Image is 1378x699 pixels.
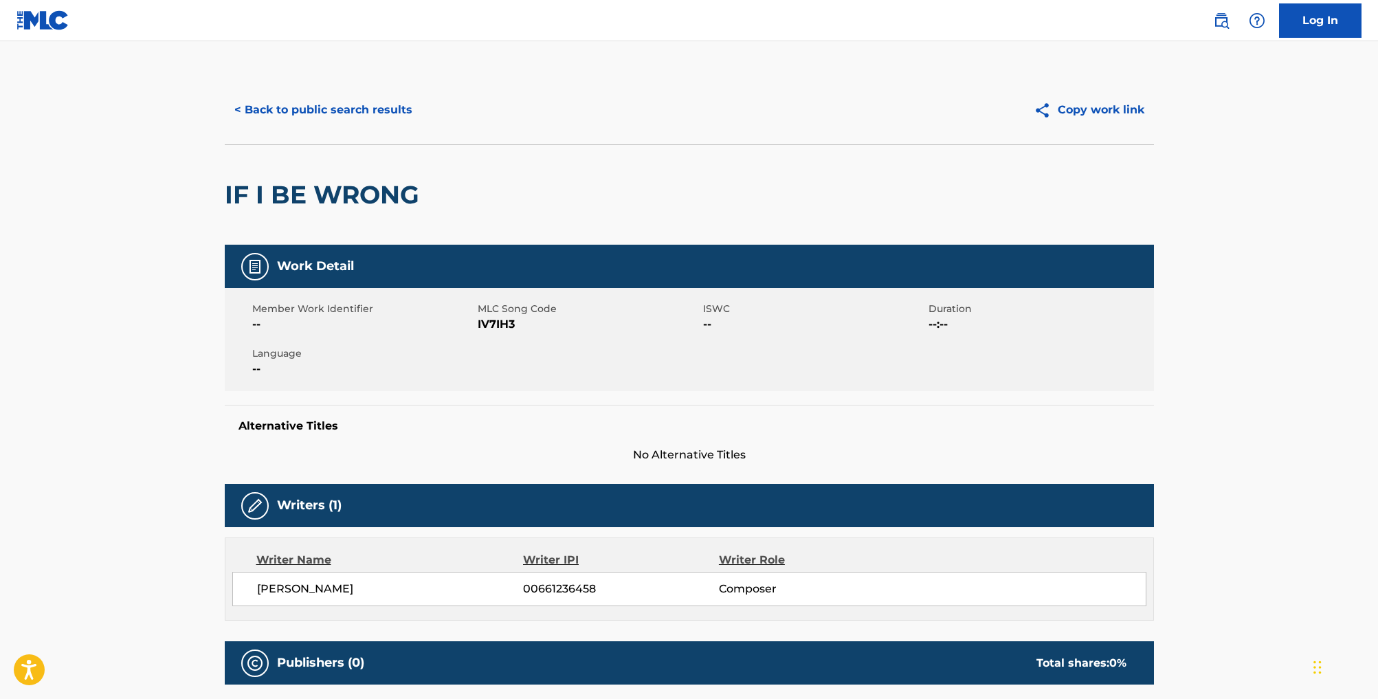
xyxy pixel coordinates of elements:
img: Work Detail [247,258,263,275]
div: Drag [1313,647,1322,688]
button: Copy work link [1024,93,1154,127]
h5: Alternative Titles [238,419,1140,433]
span: No Alternative Titles [225,447,1154,463]
img: Publishers [247,655,263,672]
img: Writers [247,498,263,514]
h5: Writers (1) [277,498,342,513]
div: Writer IPI [523,552,719,568]
div: Writer Name [256,552,524,568]
div: Writer Role [719,552,897,568]
h2: IF I BE WRONG [225,179,426,210]
span: IV7IH3 [478,316,700,333]
a: Public Search [1208,7,1235,34]
span: Language [252,346,474,361]
span: -- [252,316,474,333]
span: -- [252,361,474,377]
span: Member Work Identifier [252,302,474,316]
iframe: Chat Widget [1309,633,1378,699]
img: search [1213,12,1230,29]
span: MLC Song Code [478,302,700,316]
button: < Back to public search results [225,93,422,127]
span: Composer [719,581,897,597]
span: -- [703,316,925,333]
span: ISWC [703,302,925,316]
span: 0 % [1109,656,1126,669]
img: help [1249,12,1265,29]
h5: Publishers (0) [277,655,364,671]
span: [PERSON_NAME] [257,581,524,597]
div: Help [1243,7,1271,34]
span: Duration [929,302,1151,316]
div: Total shares: [1036,655,1126,672]
h5: Work Detail [277,258,354,274]
img: MLC Logo [16,10,69,30]
span: --:-- [929,316,1151,333]
img: Copy work link [1034,102,1058,119]
a: Log In [1279,3,1362,38]
span: 00661236458 [523,581,718,597]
